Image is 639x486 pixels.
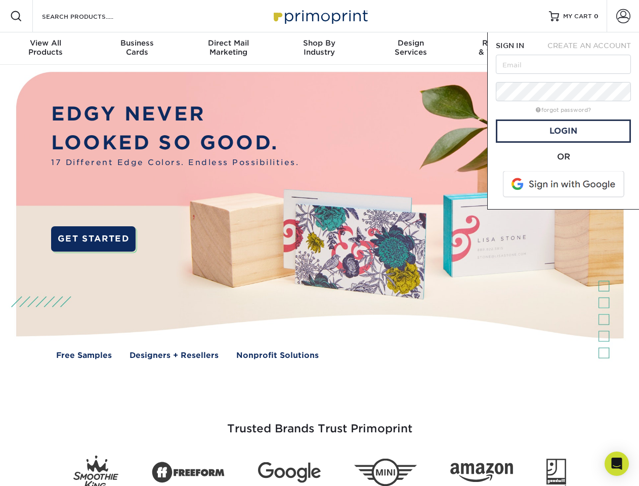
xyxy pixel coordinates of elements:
img: Goodwill [546,459,566,486]
input: Email [496,55,631,74]
span: Design [365,38,456,48]
img: Primoprint [269,5,370,27]
a: GET STARTED [51,226,136,252]
div: OR [496,151,631,163]
span: Shop By [274,38,365,48]
span: Direct Mail [183,38,274,48]
div: Open Intercom Messenger [605,452,629,476]
span: Business [91,38,182,48]
div: & Templates [456,38,547,57]
p: EDGY NEVER [51,100,299,129]
a: BusinessCards [91,32,182,65]
img: Google [258,462,321,483]
div: Cards [91,38,182,57]
a: Shop ByIndustry [274,32,365,65]
p: LOOKED SO GOOD. [51,129,299,157]
a: Designers + Resellers [130,350,219,361]
a: Login [496,119,631,143]
div: Industry [274,38,365,57]
div: Services [365,38,456,57]
a: DesignServices [365,32,456,65]
a: forgot password? [536,107,591,113]
input: SEARCH PRODUCTS..... [41,10,140,22]
span: MY CART [563,12,592,21]
a: Nonprofit Solutions [236,350,319,361]
span: SIGN IN [496,42,524,50]
a: Direct MailMarketing [183,32,274,65]
span: Resources [456,38,547,48]
span: CREATE AN ACCOUNT [547,42,631,50]
span: 17 Different Edge Colors. Endless Possibilities. [51,157,299,169]
span: 0 [594,13,599,20]
div: Marketing [183,38,274,57]
h3: Trusted Brands Trust Primoprint [24,398,616,448]
a: Free Samples [56,350,112,361]
img: Amazon [450,463,513,482]
a: Resources& Templates [456,32,547,65]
